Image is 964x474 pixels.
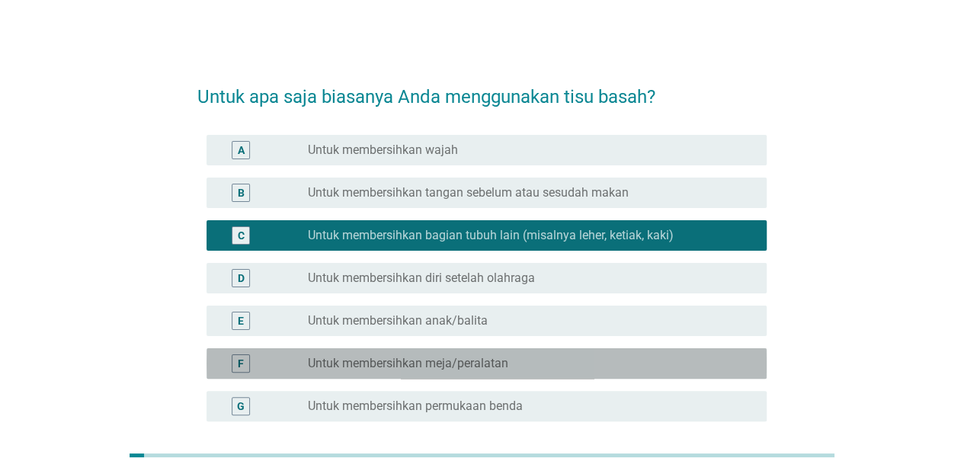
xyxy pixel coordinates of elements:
div: C [238,227,245,243]
h2: Untuk apa saja biasanya Anda menggunakan tisu basah? [197,68,767,110]
div: G [237,398,245,414]
div: E [238,312,244,328]
label: Untuk membersihkan tangan sebelum atau sesudah makan [308,185,629,200]
div: A [238,142,245,158]
label: Untuk membersihkan permukaan benda [308,399,523,414]
div: D [238,270,245,286]
label: Untuk membersihkan meja/peralatan [308,356,508,371]
div: B [238,184,245,200]
div: F [238,355,244,371]
label: Untuk membersihkan bagian tubuh lain (misalnya leher, ketiak, kaki) [308,228,674,243]
label: Untuk membersihkan anak/balita [308,313,488,328]
label: Untuk membersihkan wajah [308,143,458,158]
label: Untuk membersihkan diri setelah olahraga [308,271,535,286]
